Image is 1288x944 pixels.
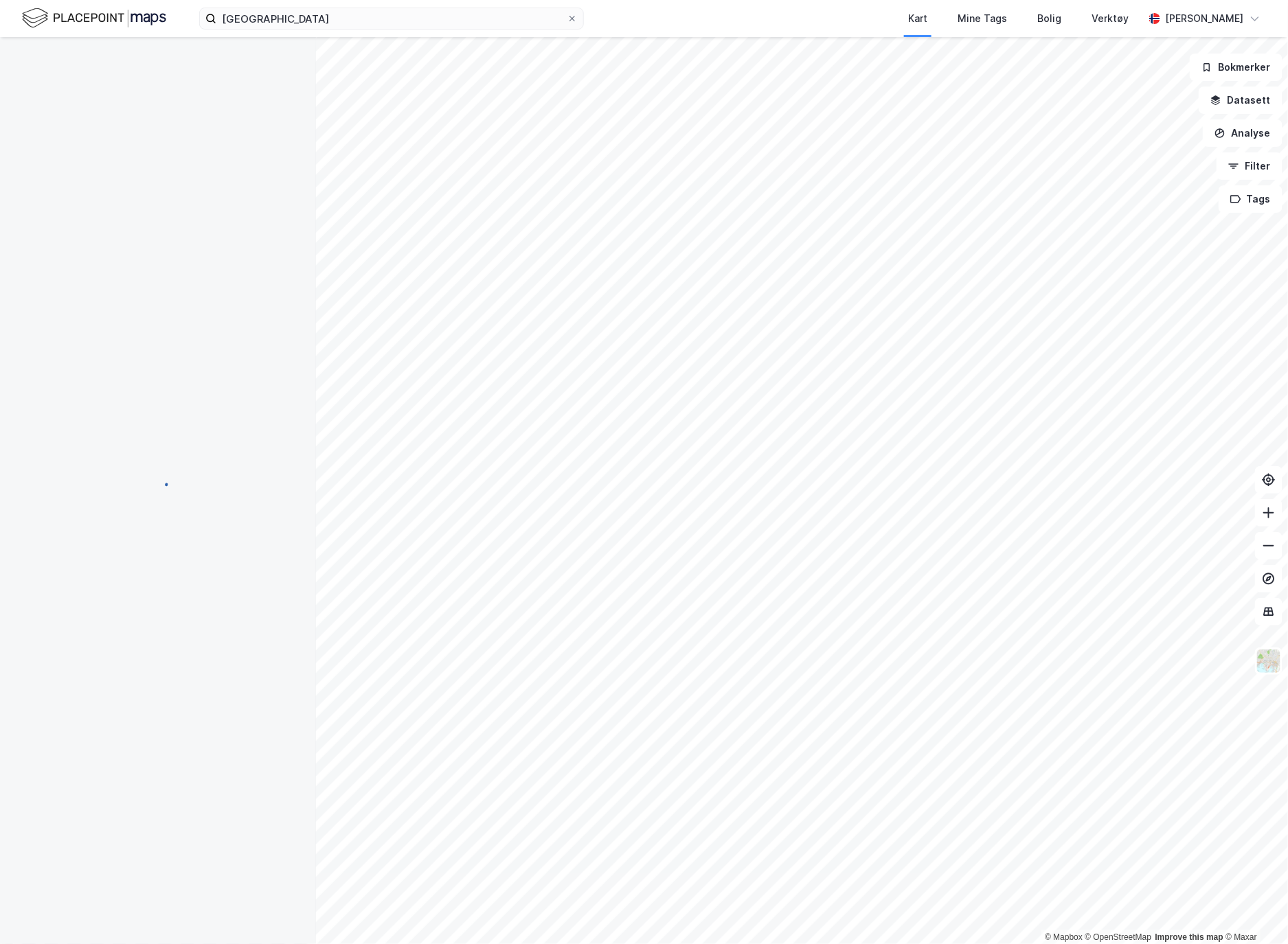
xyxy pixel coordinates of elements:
img: Z [1256,648,1282,674]
div: [PERSON_NAME] [1166,10,1244,27]
div: Bolig [1037,10,1061,27]
button: Analyse [1203,119,1283,147]
img: logo.f888ab2527a4732fd821a326f86c7f29.svg [22,6,166,30]
img: spinner.a6d8c91a73a9ac5275cf975e30b51cfb.svg [147,472,169,494]
div: Verktøy [1092,10,1129,27]
a: Mapbox [1045,932,1083,942]
input: Søk på adresse, matrikkel, gårdeiere, leietakere eller personer [216,8,567,29]
button: Tags [1219,185,1283,213]
a: OpenStreetMap [1085,932,1152,942]
div: Mine Tags [958,10,1007,27]
button: Bokmerker [1190,54,1283,81]
iframe: Chat Widget [1219,878,1288,944]
button: Datasett [1199,87,1283,114]
button: Filter [1217,152,1283,180]
a: Improve this map [1155,932,1223,942]
div: Kart [908,10,927,27]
